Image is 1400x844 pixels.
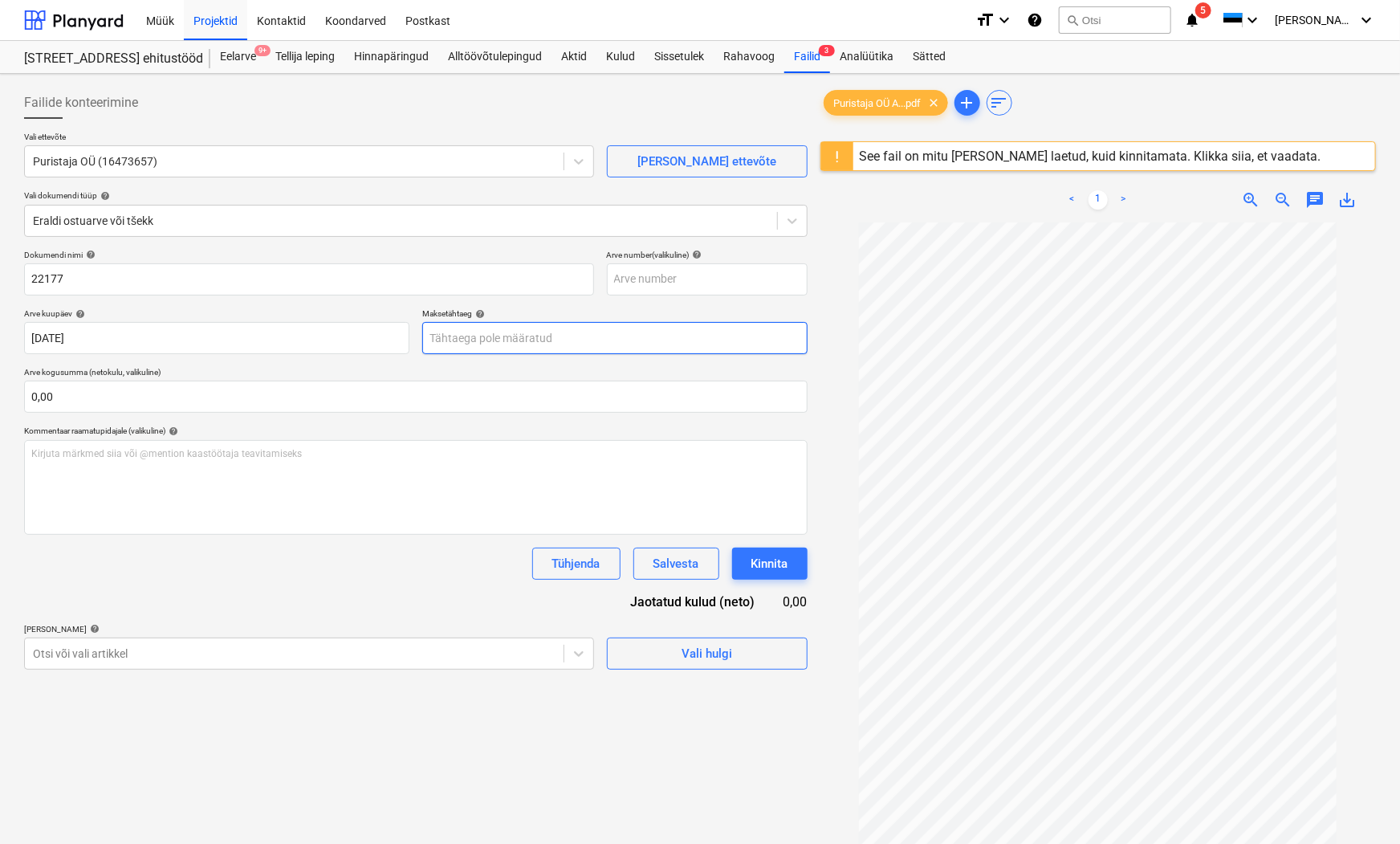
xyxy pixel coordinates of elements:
[596,41,645,73] a: Kulud
[903,41,955,73] a: Sätted
[1275,14,1355,27] span: [PERSON_NAME]
[1089,190,1108,210] a: Page 1 is your current page
[690,250,702,259] span: help
[24,381,808,413] input: Arve kogusumma (netokulu, valikuline)
[24,132,594,145] p: Vali ettevõte
[682,643,732,664] div: Vali hulgi
[599,593,781,611] div: Jaotatud kulud (neto)
[24,322,409,354] input: Arve kuupäeva pole määratud.
[714,41,784,73] a: Rahavoog
[1059,6,1171,34] button: Otsi
[751,553,788,574] div: Kinnita
[72,309,85,319] span: help
[1114,190,1133,210] a: Next page
[1063,190,1082,210] a: Previous page
[24,624,594,634] div: [PERSON_NAME]
[990,93,1009,112] span: sort
[24,308,409,319] div: Arve kuupäev
[24,190,808,201] div: Vali dokumendi tüüp
[24,263,594,296] input: Dokumendi nimi
[824,97,931,109] span: Puristaja OÜ A...pdf
[784,41,830,73] div: Failid
[1273,190,1292,210] span: zoom_out
[637,151,776,172] div: [PERSON_NAME] ettevõte
[645,41,714,73] a: Sissetulek
[925,93,944,112] span: clear
[266,41,344,73] a: Tellija leping
[975,10,995,30] i: format_size
[1184,10,1200,30] i: notifications
[1305,190,1325,210] span: chat
[24,426,808,436] div: Kommentaar raamatupidajale (valikuline)
[653,553,699,574] div: Salvesta
[995,10,1014,30] i: keyboard_arrow_down
[1320,767,1400,844] iframe: Chat Widget
[210,41,266,73] div: Eelarve
[532,548,621,580] button: Tühjenda
[24,93,138,112] span: Failide konteerimine
[633,548,719,580] button: Salvesta
[87,624,100,634] span: help
[344,41,438,73] a: Hinnapäringud
[83,250,96,259] span: help
[1241,190,1260,210] span: zoom_in
[24,250,594,260] div: Dokumendi nimi
[958,93,977,112] span: add
[97,191,110,201] span: help
[607,145,808,177] button: [PERSON_NAME] ettevõte
[210,41,266,73] a: Eelarve9+
[780,593,807,611] div: 0,00
[819,45,835,56] span: 3
[1337,190,1357,210] span: save_alt
[607,250,808,260] div: Arve number (valikuline)
[1195,2,1211,18] span: 5
[607,638,808,670] button: Vali hulgi
[422,322,808,354] input: Tähtaega pole määratud
[1357,10,1376,30] i: keyboard_arrow_down
[552,553,600,574] div: Tühjenda
[438,41,551,73] a: Alltöövõtulepingud
[1243,10,1262,30] i: keyboard_arrow_down
[165,426,178,436] span: help
[422,308,808,319] div: Maksetähtaeg
[830,41,903,73] a: Analüütika
[551,41,596,73] a: Aktid
[607,263,808,296] input: Arve number
[784,41,830,73] a: Failid3
[1066,14,1079,27] span: search
[472,309,485,319] span: help
[254,45,271,56] span: 9+
[860,149,1321,164] div: See fail on mitu [PERSON_NAME] laetud, kuid kinnitamata. Klikka siia, et vaadata.
[824,90,948,116] div: Puristaja OÜ A...pdf
[24,51,191,67] div: [STREET_ADDRESS] ehitustööd
[732,548,808,580] button: Kinnita
[24,367,808,381] p: Arve kogusumma (netokulu, valikuline)
[1027,10,1043,30] i: Abikeskus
